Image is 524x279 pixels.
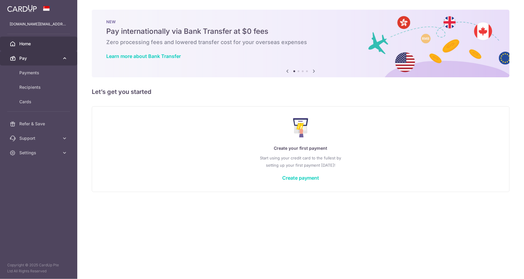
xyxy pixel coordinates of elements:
p: Start using your credit card to the fullest by setting up your first payment [DATE]! [104,154,497,169]
span: Payments [19,70,59,76]
p: [DOMAIN_NAME][EMAIL_ADDRESS][DOMAIN_NAME] [10,21,68,27]
p: NEW [106,19,495,24]
a: Create payment [282,175,319,181]
img: Bank transfer banner [92,10,510,77]
h6: Zero processing fees and lowered transfer cost for your overseas expenses [106,39,495,46]
span: Settings [19,150,59,156]
h5: Pay internationally via Bank Transfer at $0 fees [106,27,495,36]
a: Learn more about Bank Transfer [106,53,181,59]
span: Home [19,41,59,47]
h5: Let’s get you started [92,87,510,97]
span: Cards [19,99,59,105]
span: Help [14,4,26,10]
span: Recipients [19,84,59,90]
span: Refer & Save [19,121,59,127]
span: Pay [19,55,59,61]
span: Support [19,135,59,141]
img: Make Payment [293,118,308,137]
p: Create your first payment [104,145,497,152]
img: CardUp [7,5,37,12]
